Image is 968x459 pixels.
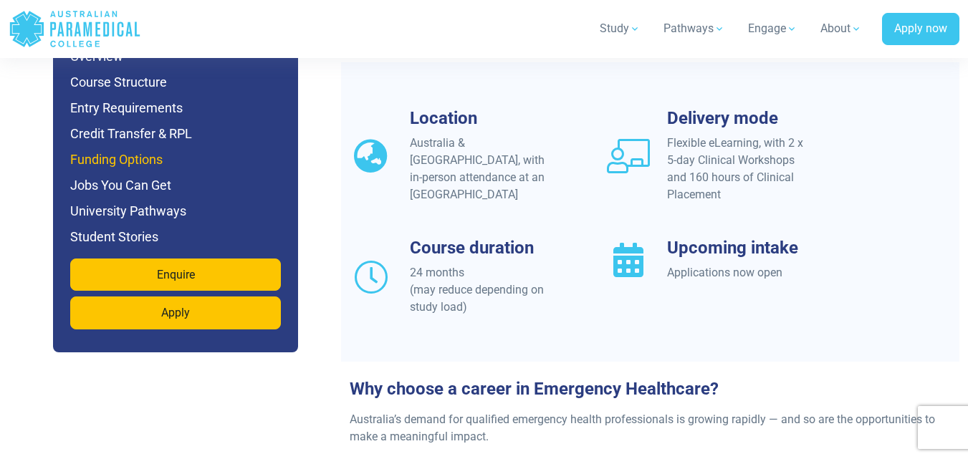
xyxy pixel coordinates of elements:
[341,379,959,400] h3: Why choose a career in Emergency Healthcare?
[70,227,281,247] h6: Student Stories
[70,259,281,291] a: Enquire
[655,9,734,49] a: Pathways
[70,124,281,144] h6: Credit Transfer & RPL
[350,411,951,445] p: Australia’s demand for qualified emergency health professionals is growing rapidly — and so are t...
[410,108,556,129] h3: Location
[410,135,556,203] div: Australia & [GEOGRAPHIC_DATA], with in-person attendance at an [GEOGRAPHIC_DATA]
[9,6,141,52] a: Australian Paramedical College
[70,175,281,195] h6: Jobs You Can Get
[667,238,813,259] h3: Upcoming intake
[410,264,556,316] div: 24 months (may reduce depending on study load)
[70,72,281,92] h6: Course Structure
[70,98,281,118] h6: Entry Requirements
[70,296,281,329] a: Apply
[410,238,556,259] h3: Course duration
[591,9,649,49] a: Study
[882,13,959,46] a: Apply now
[667,264,813,281] div: Applications now open
[739,9,806,49] a: Engage
[70,150,281,170] h6: Funding Options
[812,9,871,49] a: About
[667,108,813,129] h3: Delivery mode
[70,201,281,221] h6: University Pathways
[667,135,813,203] div: Flexible eLearning, with 2 x 5-day Clinical Workshops and 160 hours of Clinical Placement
